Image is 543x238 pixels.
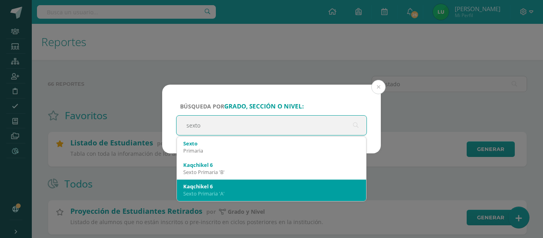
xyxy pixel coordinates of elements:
[183,140,360,147] div: Sexto
[183,168,360,176] div: Sexto Primaria 'B'
[176,116,367,135] input: ej. Primero primaria, etc.
[183,161,360,168] div: Kaqchikel 6
[371,80,386,94] button: Close (Esc)
[183,183,360,190] div: Kaqchikel 6
[224,102,304,110] strong: grado, sección o nivel:
[183,147,360,154] div: Primaria
[180,103,304,110] span: Búsqueda por
[183,190,360,197] div: Sexto Primaria 'A'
